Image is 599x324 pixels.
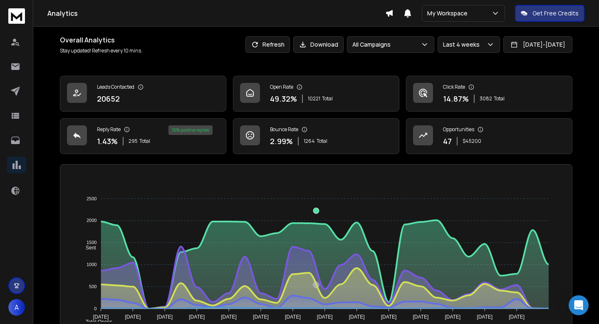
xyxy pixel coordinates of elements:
tspan: [DATE] [253,314,269,320]
div: 16 % positive replies [168,125,213,135]
button: Get Free Credits [515,5,584,22]
p: Bounce Rate [270,126,298,133]
p: My Workspace [427,9,471,17]
a: Open Rate49.32%10221Total [233,76,399,112]
tspan: [DATE] [125,314,141,320]
tspan: 500 [89,284,97,289]
button: A [8,299,25,316]
p: Get Free Credits [532,9,579,17]
p: 47 [443,135,452,147]
p: Opportunities [443,126,474,133]
h1: Overall Analytics [60,35,142,45]
tspan: [DATE] [445,314,460,320]
tspan: [DATE] [477,314,493,320]
a: Bounce Rate2.99%1264Total [233,118,399,154]
p: 49.32 % [270,93,297,105]
span: Total [322,95,333,102]
a: Reply Rate1.43%295Total16% positive replies [60,118,226,154]
p: 1.43 % [97,135,118,147]
span: 295 [129,138,138,145]
p: 14.87 % [443,93,469,105]
span: 10221 [308,95,320,102]
tspan: 2500 [87,196,97,201]
h1: Analytics [47,8,385,18]
span: Total [317,138,327,145]
tspan: [DATE] [349,314,365,320]
tspan: [DATE] [285,314,301,320]
tspan: [DATE] [381,314,397,320]
p: Refresh [262,40,285,49]
tspan: [DATE] [221,314,237,320]
span: 3082 [480,95,492,102]
tspan: [DATE] [509,314,525,320]
button: [DATE]-[DATE] [503,36,572,53]
p: Click Rate [443,84,465,90]
p: All Campaigns [352,40,394,49]
tspan: [DATE] [93,314,109,320]
p: Open Rate [270,84,293,90]
button: Refresh [245,36,290,53]
img: logo [8,8,25,24]
tspan: [DATE] [189,314,205,320]
a: Opportunities47$45200 [406,118,572,154]
p: Download [310,40,338,49]
tspan: 0 [94,306,97,311]
p: 2.99 % [270,135,293,147]
span: Total [139,138,150,145]
div: Open Intercom Messenger [569,295,589,315]
p: 20652 [97,93,120,105]
tspan: 1500 [87,240,97,245]
a: Leads Contacted20652 [60,76,226,112]
tspan: 2000 [87,218,97,223]
tspan: [DATE] [317,314,333,320]
p: $ 45200 [463,138,481,145]
button: Download [293,36,344,53]
p: Last 4 weeks [443,40,483,49]
span: 1264 [304,138,315,145]
p: Stay updated! Refresh every 10 mins. [60,47,142,54]
p: Leads Contacted [97,84,134,90]
span: Total [494,95,505,102]
span: Sent [79,245,96,251]
tspan: [DATE] [413,314,429,320]
p: Reply Rate [97,126,121,133]
a: Click Rate14.87%3082Total [406,76,572,112]
tspan: [DATE] [157,314,173,320]
tspan: 1000 [87,262,97,267]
